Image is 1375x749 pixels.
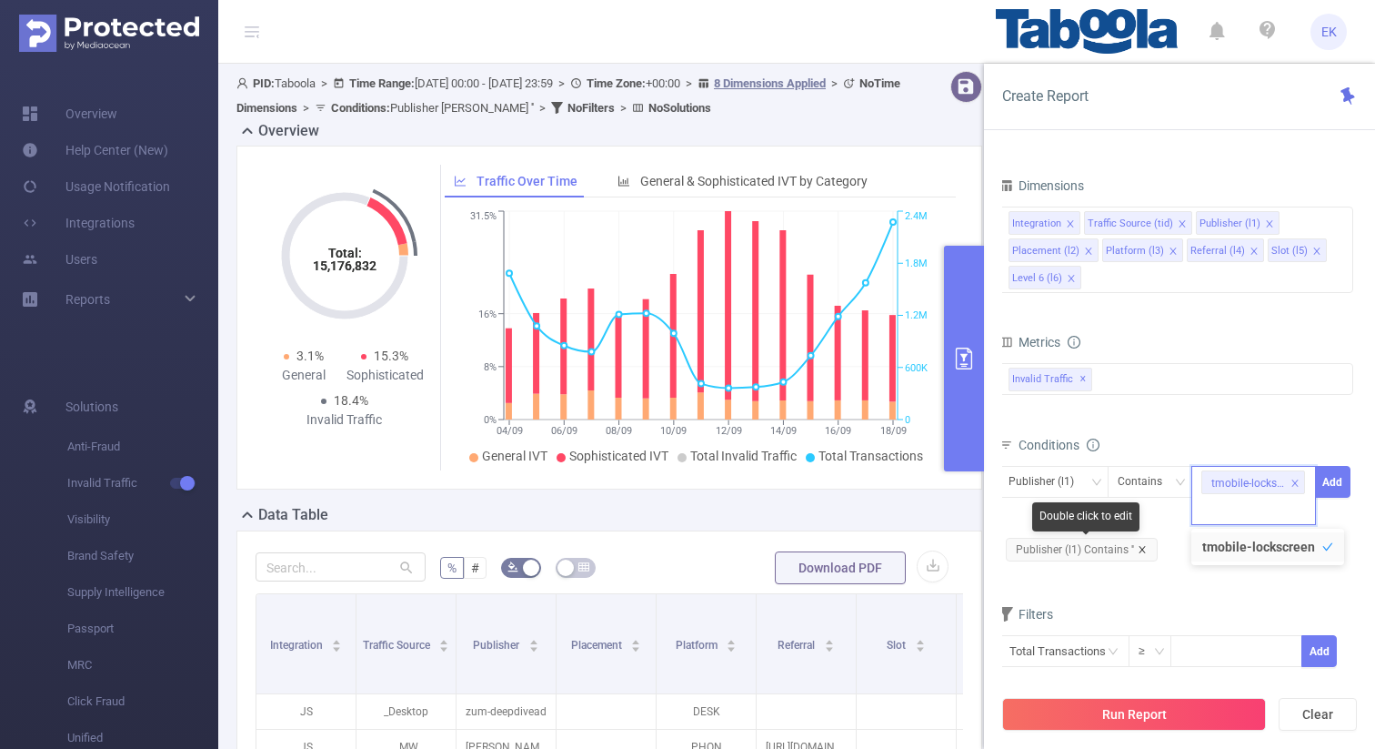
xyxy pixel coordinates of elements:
[1066,219,1075,230] i: icon: close
[67,647,218,683] span: MRC
[1009,368,1092,391] span: Invalid Traffic
[778,639,818,652] span: Referral
[270,639,326,652] span: Integration
[482,449,547,463] span: General IVT
[676,639,720,652] span: Platform
[1187,238,1264,262] li: Referral (l4)
[258,120,319,142] h2: Overview
[606,425,632,437] tspan: 08/09
[1009,211,1080,235] li: Integration
[818,449,923,463] span: Total Transactions
[569,449,668,463] span: Sophisticated IVT
[915,637,925,643] i: icon: caret-up
[1196,211,1280,235] li: Publisher (l1)
[67,429,218,465] span: Anti-Fraud
[507,562,518,572] i: icon: bg-colors
[1118,467,1175,497] div: Contains
[553,76,570,90] span: >
[905,362,928,374] tspan: 600K
[727,644,737,650] i: icon: caret-down
[775,552,906,584] button: Download PDF
[22,205,135,241] a: Integrations
[1175,477,1186,490] i: icon: down
[726,637,737,648] div: Sort
[879,425,906,437] tspan: 18/09
[1312,247,1321,258] i: icon: close
[439,644,449,650] i: icon: caret-down
[19,15,199,52] img: Protected Media
[727,637,737,643] i: icon: caret-up
[826,76,843,90] span: >
[331,637,342,648] div: Sort
[528,637,539,648] div: Sort
[296,349,324,363] span: 3.1%
[363,639,433,652] span: Traffic Source
[1012,267,1062,290] div: Level 6 (l6)
[1322,542,1333,552] i: icon: check
[905,211,928,223] tspan: 2.4M
[1009,467,1087,497] div: Publisher (l1)
[316,76,333,90] span: >
[528,644,538,650] i: icon: caret-down
[1019,438,1099,452] span: Conditions
[236,77,253,89] i: icon: user
[824,644,834,650] i: icon: caret-down
[478,309,497,320] tspan: 16%
[374,349,408,363] span: 15.3%
[67,683,218,720] span: Click Fraud
[640,174,868,188] span: General & Sophisticated IVT by Category
[65,281,110,318] a: Reports
[1084,247,1093,258] i: icon: close
[999,178,1084,193] span: Dimensions
[1079,369,1087,390] span: ✕
[1006,538,1158,562] span: Publisher (l1) Contains ''
[1009,266,1081,289] li: Level 6 (l6)
[484,414,497,426] tspan: 0%
[256,694,356,729] p: JS
[1178,219,1187,230] i: icon: close
[496,425,522,437] tspan: 04/09
[648,101,711,115] b: No Solutions
[356,694,456,729] p: _Desktop
[1315,466,1350,498] button: Add
[22,168,170,205] a: Usage Notification
[1268,238,1327,262] li: Slot (l5)
[1169,247,1178,258] i: icon: close
[630,637,641,648] div: Sort
[1088,212,1173,236] div: Traffic Source (tid)
[1250,247,1259,258] i: icon: close
[1002,87,1089,105] span: Create Report
[1102,238,1183,262] li: Platform (l3)
[67,611,218,647] span: Passport
[263,366,345,385] div: General
[439,637,449,643] i: icon: caret-up
[67,574,218,611] span: Supply Intelligence
[550,425,577,437] tspan: 06/09
[660,425,687,437] tspan: 10/09
[825,425,851,437] tspan: 16/09
[331,101,534,115] span: Publisher [PERSON_NAME] ''
[253,76,275,90] b: PID:
[680,76,698,90] span: >
[332,637,342,643] i: icon: caret-up
[1191,532,1344,562] li: tmobile-lockscreen
[1091,477,1102,490] i: icon: down
[690,449,797,463] span: Total Invalid Traffic
[67,465,218,501] span: Invalid Traffic
[349,76,415,90] b: Time Range:
[447,561,457,575] span: %
[438,637,449,648] div: Sort
[824,637,834,643] i: icon: caret-up
[258,504,328,526] h2: Data Table
[65,389,118,425] span: Solutions
[1279,698,1357,731] button: Clear
[1154,646,1165,659] i: icon: down
[887,639,908,652] span: Slot
[1009,238,1099,262] li: Placement (l2)
[1002,698,1266,731] button: Run Report
[304,410,386,430] div: Invalid Traffic
[715,425,741,437] tspan: 12/09
[534,101,551,115] span: >
[65,292,110,307] span: Reports
[587,76,646,90] b: Time Zone:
